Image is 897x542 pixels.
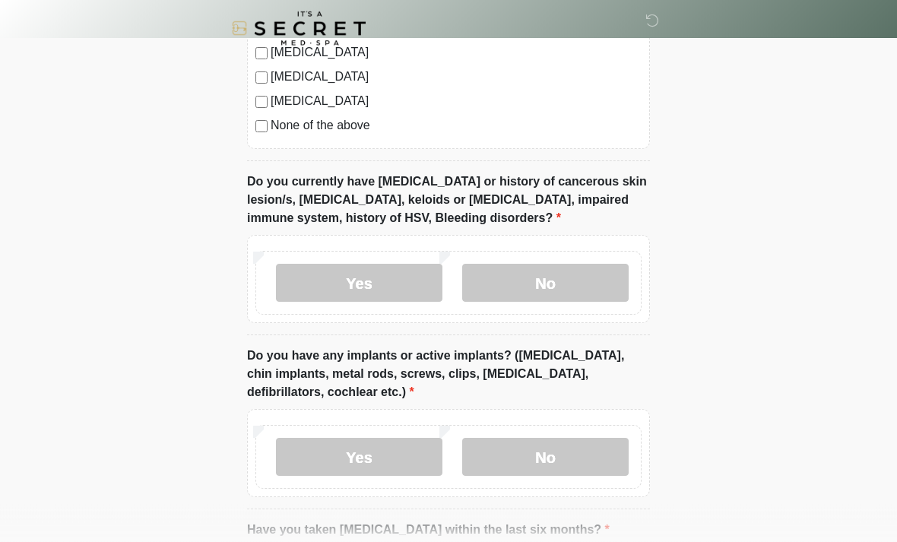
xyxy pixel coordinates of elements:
[462,439,629,477] label: No
[276,265,442,303] label: Yes
[462,265,629,303] label: No
[255,72,268,84] input: [MEDICAL_DATA]
[255,97,268,109] input: [MEDICAL_DATA]
[247,173,650,228] label: Do you currently have [MEDICAL_DATA] or history of cancerous skin lesion/s, [MEDICAL_DATA], keloi...
[276,439,442,477] label: Yes
[271,117,642,135] label: None of the above
[247,521,610,540] label: Have you taken [MEDICAL_DATA] within the last six months?
[271,93,642,111] label: [MEDICAL_DATA]
[271,68,642,87] label: [MEDICAL_DATA]
[232,11,366,46] img: It's A Secret Med Spa Logo
[247,347,650,402] label: Do you have any implants or active implants? ([MEDICAL_DATA], chin implants, metal rods, screws, ...
[255,121,268,133] input: None of the above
